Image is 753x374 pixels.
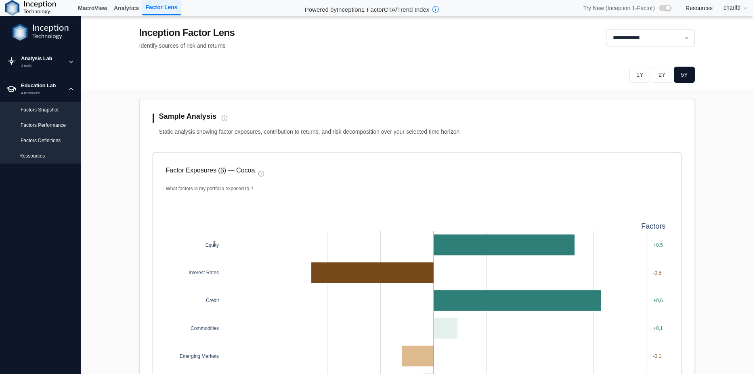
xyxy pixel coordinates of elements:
div: 4 resources [21,90,63,96]
a: Factor Lens [142,0,180,15]
p: Factor Exposures (β) — Cocoa [166,166,255,175]
div: Analysis Lab [21,55,63,63]
p: Static analysis showing factor exposures, contribution to returns, and risk decomposition over yo... [159,128,682,136]
div: Ressources [19,152,74,160]
div: Inception Factor Lens [139,25,235,40]
div: Education Lab [21,82,63,90]
summary: charifd [719,0,753,15]
a: Analytics [111,1,142,15]
span: charifd [724,4,740,12]
img: Inception [12,23,69,41]
button: 1Y [629,67,650,83]
a: Resources [686,4,713,12]
span: tip_icon_section_sample [221,115,228,122]
div: Factors Snapshot [21,106,74,113]
div: Identify sources of risk and returns [139,42,235,50]
a: MacroView [75,1,111,15]
p: What factors is my portfolio exposed to ? [166,185,668,192]
h2: Sample Analysis [159,112,216,121]
button: 2Y [652,67,672,83]
h2: Powered by Inception 1-Factor CTA/Trend Index [302,2,433,14]
div: 3 tools [21,63,63,69]
div: Factors Performance [21,122,74,129]
div: Factors Definitions [21,137,74,144]
span: Try New (Inception 1-Factor) [583,4,655,12]
button: 5Y [674,67,694,83]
